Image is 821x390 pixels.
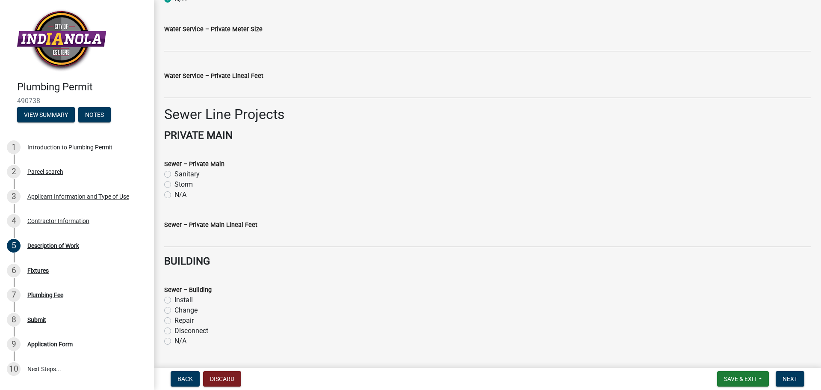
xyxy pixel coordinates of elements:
label: Disconnect [174,326,208,336]
h2: Sewer Line Projects [164,106,811,122]
span: Back [177,375,193,382]
div: Contractor Information [27,218,89,224]
label: Sewer – Private Main Lineal Feet [164,222,257,228]
div: 6 [7,264,21,277]
img: City of Indianola, Iowa [17,9,106,72]
strong: BUILDING [164,255,210,267]
div: 8 [7,313,21,327]
label: Sewer – Building [164,287,212,293]
span: 490738 [17,97,137,105]
div: 7 [7,288,21,302]
h4: Plumbing Permit [17,81,147,93]
div: Plumbing Fee [27,292,63,298]
label: Change [174,305,198,316]
label: Repair [174,316,194,326]
label: Sewer – Private Main [164,161,224,167]
div: 5 [7,239,21,253]
div: Applicant Information and Type of Use [27,194,129,199]
label: Install [174,295,193,305]
button: View Summary [17,107,75,122]
div: Introduction to Plumbing Permit [27,144,112,150]
wm-modal-confirm: Summary [17,112,75,119]
label: Water Service – Private Meter Size [164,27,263,33]
div: Description of Work [27,243,79,249]
label: N/A [174,336,186,346]
label: Storm [174,179,193,190]
div: 1 [7,140,21,154]
div: Parcel search [27,169,63,175]
div: Application Form [27,341,73,347]
span: Next [783,375,797,382]
div: 2 [7,165,21,179]
button: Notes [78,107,111,122]
button: Next [776,371,804,387]
div: Submit [27,317,46,323]
div: 10 [7,362,21,376]
div: 9 [7,337,21,351]
div: 4 [7,214,21,228]
strong: PRIVATE MAIN [164,129,233,141]
div: Fixtures [27,268,49,274]
label: N/A [174,190,186,200]
button: Back [171,371,200,387]
button: Save & Exit [717,371,769,387]
label: Water Service – Private Lineal Feet [164,73,263,79]
button: Discard [203,371,241,387]
wm-modal-confirm: Notes [78,112,111,119]
label: Sanitary [174,169,200,179]
div: 3 [7,190,21,203]
span: Save & Exit [724,375,757,382]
